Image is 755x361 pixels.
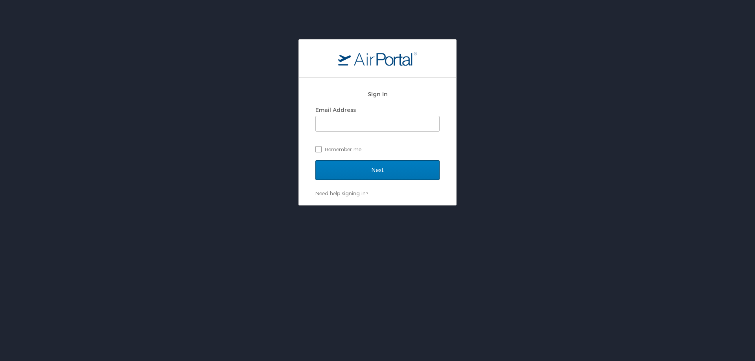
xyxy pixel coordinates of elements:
label: Remember me [315,143,440,155]
label: Email Address [315,106,356,113]
h2: Sign In [315,90,440,99]
a: Need help signing in? [315,190,368,196]
img: logo [338,51,417,66]
input: Next [315,160,440,180]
